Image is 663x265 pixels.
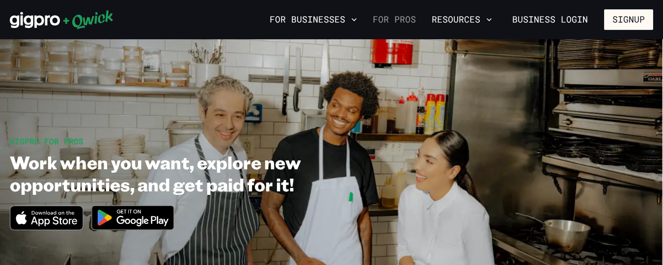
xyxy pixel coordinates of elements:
[10,222,83,232] a: Download on the App Store
[428,11,496,28] button: Resources
[10,136,83,146] span: GIGPRO FOR PROS
[369,11,420,28] a: For Pros
[85,199,181,236] img: Get it on Google Play
[504,9,596,30] a: Business Login
[10,151,396,195] h1: Work when you want, explore new opportunities, and get paid for it!
[266,11,361,28] button: For Businesses
[604,9,653,30] button: Signup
